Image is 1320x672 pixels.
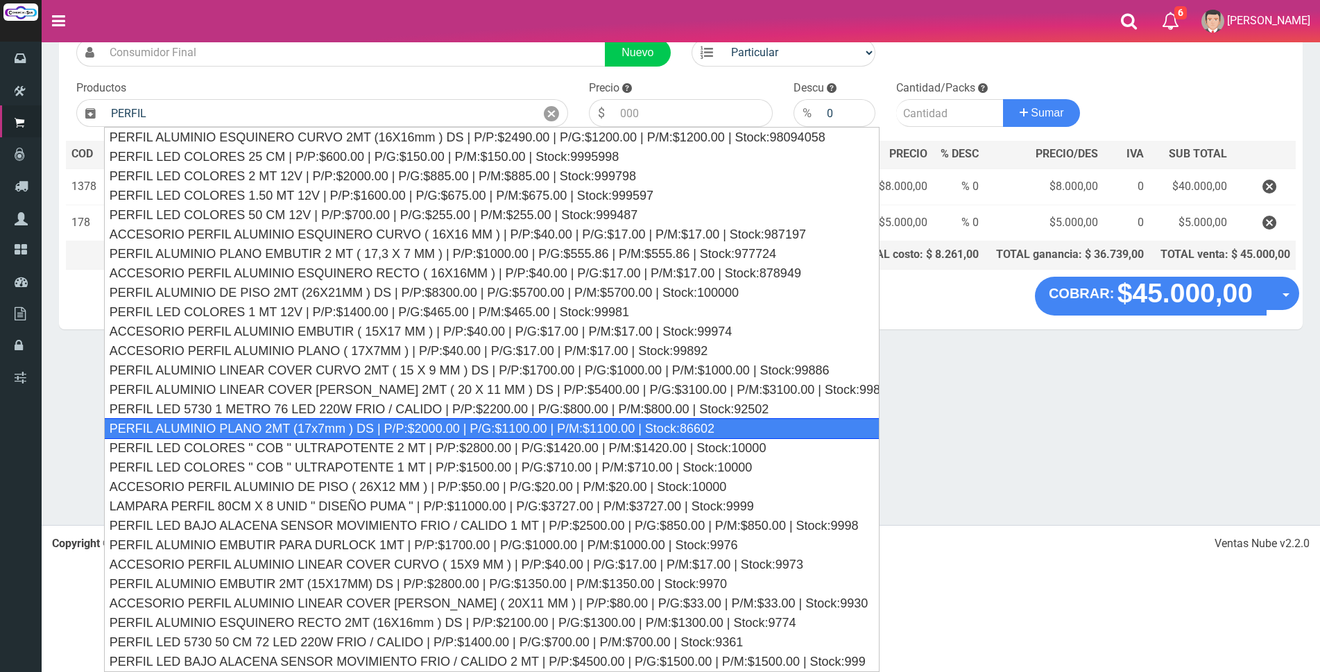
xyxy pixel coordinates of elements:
[896,80,975,96] label: Cantidad/Packs
[1174,6,1187,19] span: 6
[76,80,126,96] label: Productos
[794,99,820,127] div: %
[1201,10,1224,33] img: User Image
[794,80,824,96] label: Descu
[105,516,879,535] div: PERFIL LED BAJO ALACENA SENSOR MOVIMIENTO FRIO / CALIDO 1 MT | P/P:$2500.00 | P/G:$850.00 | P/M:$...
[105,225,879,244] div: ACCESORIO PERFIL ALUMINIO ESQUINERO CURVO ( 16X16 MM ) | P/P:$40.00 | P/G:$17.00 | P/M:$17.00 | S...
[889,146,927,162] span: PRECIO
[105,166,879,186] div: PERFIL LED COLORES 2 MT 12V | P/P:$2000.00 | P/G:$885.00 | P/M:$885.00 | Stock:999798
[896,99,1004,127] input: Cantidad
[105,632,879,652] div: PERFIL LED 5730 50 CM 72 LED 220W FRIO / CALIDO | P/P:$1400.00 | P/G:$700.00 | P/M:$700.00 | Stoc...
[605,39,670,67] a: Nuevo
[66,169,103,205] td: 1378
[1036,147,1098,160] span: PRECIO/DES
[1227,14,1310,27] span: [PERSON_NAME]
[1031,107,1063,119] span: Sumar
[105,128,879,147] div: PERFIL ALUMINIO ESQUINERO CURVO 2MT (16X16mm ) DS | P/P:$2490.00 | P/G:$1200.00 | P/M:$1200.00 | ...
[104,99,535,127] input: Introduzca el nombre del producto
[103,39,606,67] input: Consumidor Final
[105,147,879,166] div: PERFIL LED COLORES 25 CM | P/P:$600.00 | P/G:$150.00 | P/M:$150.00 | Stock:9995998
[1215,536,1310,552] div: Ventas Nube v2.2.0
[105,380,879,399] div: PERFIL ALUMINIO LINEAR COVER [PERSON_NAME] 2MT ( 20 X 11 MM ) DS | P/P:$5400.00 | P/G:$3100.00 | ...
[941,147,979,160] span: % DESC
[613,99,773,127] input: 000
[1149,205,1233,241] td: $5.000,00
[105,244,879,264] div: PERFIL ALUMINIO PLANO EMBUTIR 2 MT ( 17,3 X 7 MM ) | P/P:$1000.00 | P/G:$555.86 | P/M:$555.86 | S...
[105,186,879,205] div: PERFIL LED COLORES 1.50 MT 12V | P/P:$1600.00 | P/G:$675.00 | P/M:$675.00 | Stock:999597
[105,283,879,302] div: PERFIL ALUMINIO DE PISO 2MT (26X21MM ) DS | P/P:$8300.00 | P/G:$5700.00 | P/M:$5700.00 | Stock:10...
[66,141,103,169] th: COD
[1035,277,1267,316] button: COBRAR: $45.000,00
[105,535,879,555] div: PERFIL ALUMINIO EMBUTIR PARA DURLOCK 1MT | P/P:$1700.00 | P/G:$1000.00 | P/M:$1000.00 | Stock:9976
[105,497,879,516] div: LAMPARA PERFIL 80CM X 8 UNID " DISEÑO PUMA " | P/P:$11000.00 | P/G:$3727.00 | P/M:$3727.00 | Stoc...
[1126,147,1144,160] span: IVA
[933,205,984,241] td: % 0
[105,652,879,671] div: PERFIL LED BAJO ALACENA SENSOR MOVIMIENTO FRIO / CALIDO 2 MT | P/P:$4500.00 | P/G:$1500.00 | P/M:...
[589,99,613,127] div: $
[105,399,879,419] div: PERFIL LED 5730 1 METRO 76 LED 220W FRIO / CALIDO | P/P:$2200.00 | P/G:$800.00 | P/M:$800.00 | St...
[52,537,248,550] strong: Copyright © [DATE]-[DATE]
[3,3,38,21] img: Logo grande
[1104,205,1149,241] td: 0
[105,613,879,632] div: PERFIL ALUMINIO ESQUINERO RECTO 2MT (16X16mm ) DS | P/P:$2100.00 | P/G:$1300.00 | P/M:$1300.00 | ...
[1169,146,1227,162] span: SUB TOTAL
[105,438,879,458] div: PERFIL LED COLORES " COB " ULTRAPOTENTE 2 MT | P/P:$2800.00 | P/G:$1420.00 | P/M:$1420.00 | Stock...
[105,322,879,341] div: ACCESORIO PERFIL ALUMINIO EMBUTIR ( 15X17 MM ) | P/P:$40.00 | P/G:$17.00 | P/M:$17.00 | Stock:99974
[66,205,103,241] td: 178
[990,247,1144,263] div: TOTAL ganancia: $ 36.739,00
[105,302,879,322] div: PERFIL LED COLORES 1 MT 12V | P/P:$1400.00 | P/G:$465.00 | P/M:$465.00 | Stock:99981
[105,458,879,477] div: PERFIL LED COLORES " COB " ULTRAPOTENTE 1 MT | P/P:$1500.00 | P/G:$710.00 | P/M:$710.00 | Stock:1...
[1104,169,1149,205] td: 0
[105,205,879,225] div: PERFIL LED COLORES 50 CM 12V | P/P:$700.00 | P/G:$255.00 | P/M:$255.00 | Stock:999487
[1117,278,1253,308] strong: $45.000,00
[105,341,879,361] div: ACCESORIO PERFIL ALUMINIO PLANO ( 17X7MM ) | P/P:$40.00 | P/G:$17.00 | P/M:$17.00 | Stock:99892
[984,169,1104,205] td: $8.000,00
[799,247,979,263] div: TOTAL costo: $ 8.261,00
[820,99,875,127] input: 000
[105,264,879,283] div: ACCESORIO PERFIL ALUMINIO ESQUINERO RECTO ( 16X16MM ) | P/P:$40.00 | P/G:$17.00 | P/M:$17.00 | St...
[105,594,879,613] div: ACCESORIO PERFIL ALUMINIO LINEAR COVER [PERSON_NAME] ( 20X11 MM ) | P/P:$80.00 | P/G:$33.00 | P/M...
[105,361,879,380] div: PERFIL ALUMINIO LINEAR COVER CURVO 2MT ( 15 X 9 MM ) DS | P/P:$1700.00 | P/G:$1000.00 | P/M:$1000...
[933,169,984,205] td: % 0
[1003,99,1081,127] button: Sumar
[105,477,879,497] div: ACCESORIO PERFIL ALUMINIO DE PISO ( 26X12 MM ) | P/P:$50.00 | P/G:$20.00 | P/M:$20.00 | Stock:10000
[589,80,619,96] label: Precio
[984,205,1104,241] td: $5.000,00
[104,418,880,439] div: PERFIL ALUMINIO PLANO 2MT (17x7mm ) DS | P/P:$2000.00 | P/G:$1100.00 | P/M:$1100.00 | Stock:86602
[1049,286,1114,301] strong: COBRAR:
[1155,247,1290,263] div: TOTAL venta: $ 45.000,00
[1149,169,1233,205] td: $40.000,00
[105,555,879,574] div: ACCESORIO PERFIL ALUMINIO LINEAR COVER CURVO ( 15X9 MM ) | P/P:$40.00 | P/G:$17.00 | P/M:$17.00 |...
[105,574,879,594] div: PERFIL ALUMINIO EMBUTIR 2MT (15X17MM) DS | P/P:$2800.00 | P/G:$1350.00 | P/M:$1350.00 | Stock:9970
